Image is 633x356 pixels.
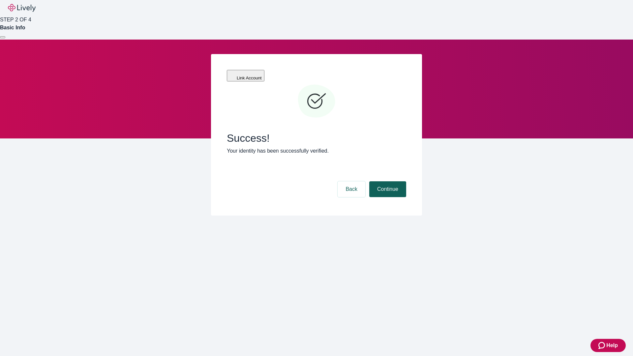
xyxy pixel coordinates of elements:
p: Your identity has been successfully verified. [227,147,406,155]
button: Continue [369,181,406,197]
span: Success! [227,132,406,144]
img: Lively [8,4,36,12]
button: Link Account [227,70,264,81]
span: Help [606,341,618,349]
svg: Checkmark icon [297,82,336,121]
button: Zendesk support iconHelp [590,339,626,352]
button: Back [338,181,365,197]
svg: Zendesk support icon [598,341,606,349]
